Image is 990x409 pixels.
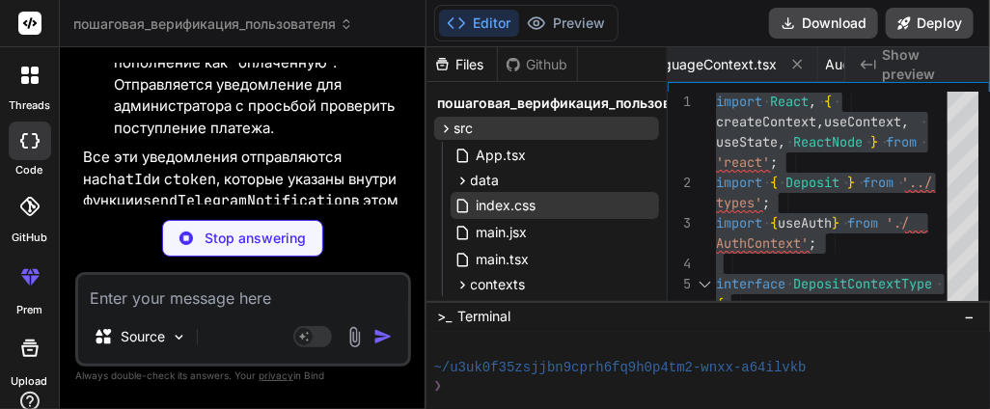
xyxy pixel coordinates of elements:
[471,275,526,294] span: contexts
[886,133,917,150] span: from
[668,213,691,233] div: 3
[863,174,894,191] span: from
[475,194,538,217] span: index.css
[832,214,839,232] span: }
[716,133,778,150] span: useState
[458,307,511,326] span: Terminal
[668,274,691,294] div: 5
[770,93,809,110] span: React
[75,367,411,385] p: Always double-check its answers. Your in Bind
[716,295,724,313] span: {
[826,55,948,74] span: AuctionContext.tsx
[16,162,43,178] label: code
[769,8,878,39] button: Download
[886,214,909,232] span: './
[762,194,770,211] span: ;
[83,147,407,233] p: Все эти уведомления отправляются на и с , которые указаны внутри функции в этом файле.
[716,93,762,110] span: import
[716,153,770,171] span: 'react'
[816,113,824,130] span: ,
[793,275,932,292] span: DepositContextType
[99,170,151,189] code: chatId
[641,55,778,74] span: LanguageContext.tsx
[668,254,691,274] div: 4
[121,327,165,346] p: Source
[439,10,519,37] button: Editor
[901,174,932,191] span: '../
[475,144,529,167] span: App.tsx
[785,174,839,191] span: Deposit
[12,373,48,390] label: Upload
[824,113,901,130] span: useContext
[668,92,691,112] div: 1
[205,229,306,248] p: Stop answering
[882,45,975,84] span: Show preview
[434,377,444,395] span: ❯
[16,302,42,318] label: prem
[171,329,187,345] img: Pick Models
[143,191,351,210] code: sendTelegramNotification
[770,174,778,191] span: {
[809,234,816,252] span: ;
[373,327,393,346] img: icon
[960,301,978,332] button: −
[716,275,785,292] span: interface
[344,326,366,348] img: attachment
[98,9,407,139] li: : Когда пользователь вручную отмечает свою заявку на пополнение как "оплаченную". Отправляется ув...
[73,14,353,34] span: пошаговая_верификация_пользователя
[870,133,878,150] span: }
[475,248,532,271] span: main.tsx
[438,94,709,113] span: пошаговая_верификация_пользователя
[438,307,453,326] span: >_
[668,173,691,193] div: 2
[716,214,762,232] span: import
[693,274,718,294] div: Click to collapse the range.
[259,369,293,381] span: privacy
[847,174,855,191] span: }
[434,359,807,377] span: ~/u3uk0f35zsjjbn9cprh6fq9h0p4tm2-wnxx-a64ilvkb
[901,113,909,130] span: ,
[793,133,863,150] span: ReactNode
[716,194,762,211] span: types'
[471,171,500,190] span: data
[716,113,816,130] span: createContext
[770,153,778,171] span: ;
[173,170,216,189] code: token
[498,55,577,74] div: Github
[519,10,614,37] button: Preview
[716,234,809,252] span: AuthContext'
[716,174,762,191] span: import
[770,214,778,232] span: {
[809,93,816,110] span: ,
[454,119,474,138] span: src
[778,133,785,150] span: ,
[778,214,832,232] span: useAuth
[964,307,975,326] span: −
[847,214,878,232] span: from
[824,93,832,110] span: {
[12,230,47,246] label: GitHub
[426,55,497,74] div: Files
[9,97,50,114] label: threads
[886,8,974,39] button: Deploy
[475,221,530,244] span: main.jsx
